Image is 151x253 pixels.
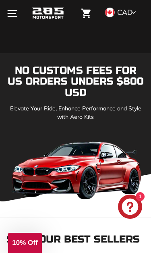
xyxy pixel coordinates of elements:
[7,234,144,245] h2: Shop our Best Sellers
[7,65,144,99] h1: NO CUSTOMS FEES FOR US ORDERS UNDERS $800 USD
[117,8,132,17] span: CAD
[12,239,37,247] span: 10% Off
[7,104,144,121] p: Elevate Your Ride, Enhance Performance and Style with Aero Kits
[32,6,64,20] img: Logo_285_Motorsport_areodynamics_components
[116,195,145,221] inbox-online-store-chat: Shopify online store chat
[8,233,42,253] div: 10% Off
[77,2,95,25] a: Cart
